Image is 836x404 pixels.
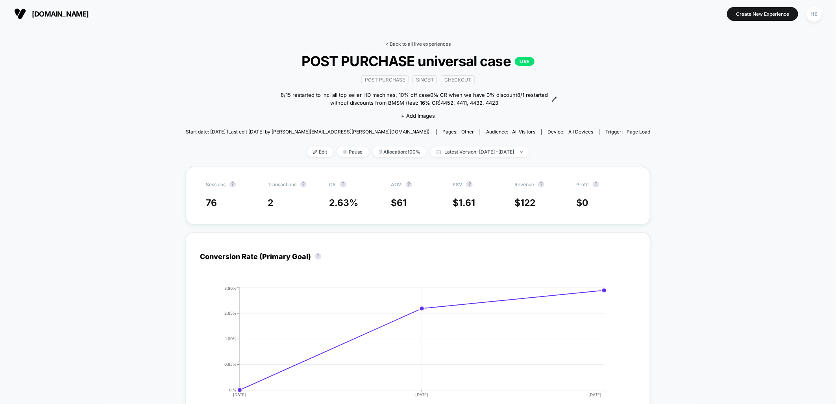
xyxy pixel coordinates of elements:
[541,129,599,135] span: Device:
[538,181,544,187] button: ?
[806,6,822,22] div: HE
[224,286,237,291] tspan: 3.80%
[391,182,402,187] span: AOV
[313,150,317,154] img: edit
[441,75,475,84] span: checkout
[520,151,523,153] img: end
[461,129,474,135] span: other
[453,182,462,187] span: PSV
[224,311,237,316] tspan: 2.85%
[593,181,599,187] button: ?
[361,75,409,84] span: Post Purchase
[486,129,535,135] div: Audience:
[385,41,451,47] a: < Back to all live experiences
[206,197,217,208] span: 76
[229,388,237,393] tspan: 0 %
[568,129,593,135] span: all devices
[224,362,237,367] tspan: 0.95%
[337,146,369,157] span: Pause
[589,392,602,397] tspan: [DATE]
[401,113,435,119] span: + Add Images
[229,181,236,187] button: ?
[436,150,441,154] img: calendar
[14,8,26,20] img: Visually logo
[329,182,336,187] span: CR
[466,181,473,187] button: ?
[727,7,798,21] button: Create New Experience
[340,181,346,187] button: ?
[300,181,307,187] button: ?
[512,129,535,135] span: All Visitors
[605,129,650,135] div: Trigger:
[206,182,226,187] span: Sessions
[379,150,382,154] img: rebalance
[804,6,824,22] button: HE
[520,197,535,208] span: 122
[515,57,535,66] p: LIVE
[268,197,273,208] span: 2
[12,7,91,20] button: [DOMAIN_NAME]
[431,146,529,157] span: Latest Version: [DATE] - [DATE]
[186,129,429,135] span: Start date: [DATE] (Last edit [DATE] by [PERSON_NAME][EMAIL_ADDRESS][PERSON_NAME][DOMAIN_NAME])
[397,197,407,208] span: 61
[192,286,629,404] div: CONVERSION_RATE
[233,392,246,397] tspan: [DATE]
[268,182,296,187] span: Transactions
[442,129,474,135] div: Pages:
[453,197,475,208] span: $
[315,253,321,259] button: ?
[209,53,627,69] span: POST PURCHASE universal case
[576,197,588,208] span: $
[459,197,475,208] span: 1.61
[412,75,437,84] span: Singer
[200,252,325,261] div: Conversion Rate (Primary Goal)
[627,129,650,135] span: Page Load
[329,197,359,208] span: 2.63 %
[343,150,347,154] img: end
[415,392,428,397] tspan: [DATE]
[576,182,589,187] span: Profit
[406,181,412,187] button: ?
[373,146,427,157] span: Allocation: 100%
[391,197,407,208] span: $
[279,91,550,107] span: 8/15 restarted to incl all top seller HD machines, 10% off case0% CR when we have 0% discount8/1 ...
[225,337,237,341] tspan: 1.90%
[307,146,333,157] span: Edit
[514,182,534,187] span: Revenue
[32,10,89,18] span: [DOMAIN_NAME]
[582,197,588,208] span: 0
[514,197,535,208] span: $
